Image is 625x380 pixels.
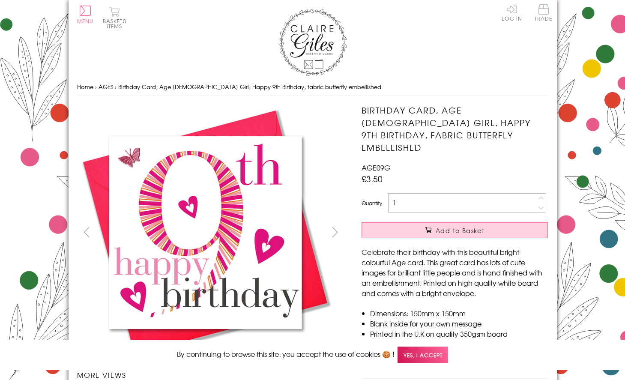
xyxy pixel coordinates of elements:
span: AGE09G [362,162,390,173]
span: › [95,83,97,91]
h3: More views [77,370,345,380]
a: AGES [99,83,113,91]
li: Printed in the U.K on quality 350gsm board [370,329,548,339]
button: Basket0 items [103,7,126,29]
li: Comes wrapped in Compostable bag [370,339,548,349]
nav: breadcrumbs [77,78,548,96]
button: next [325,222,344,242]
h1: Birthday Card, Age [DEMOGRAPHIC_DATA] Girl, Happy 9th Birthday, fabric butterfly embellished [362,104,548,153]
span: Menu [77,17,94,25]
img: Claire Giles Greetings Cards [278,9,347,76]
span: Trade [535,4,553,21]
button: Menu [77,6,94,24]
span: Birthday Card, Age [DEMOGRAPHIC_DATA] Girl, Happy 9th Birthday, fabric butterfly embellished [118,83,381,91]
a: Home [77,83,93,91]
span: Add to Basket [436,226,484,235]
li: Blank inside for your own message [370,318,548,329]
button: Add to Basket [362,222,548,238]
span: £3.50 [362,173,383,185]
label: Quantity [362,199,382,207]
span: Yes, I accept [398,347,448,363]
button: prev [77,222,96,242]
span: › [115,83,117,91]
a: Log In [502,4,522,21]
a: Trade [535,4,553,23]
span: 0 items [107,17,126,30]
img: Birthday Card, Age 9 Girl, Happy 9th Birthday, fabric butterfly embellished [77,104,334,361]
li: Dimensions: 150mm x 150mm [370,308,548,318]
p: Celebrate their birthday with this beautiful bright colourful Age card. This great card has lots ... [362,247,548,298]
